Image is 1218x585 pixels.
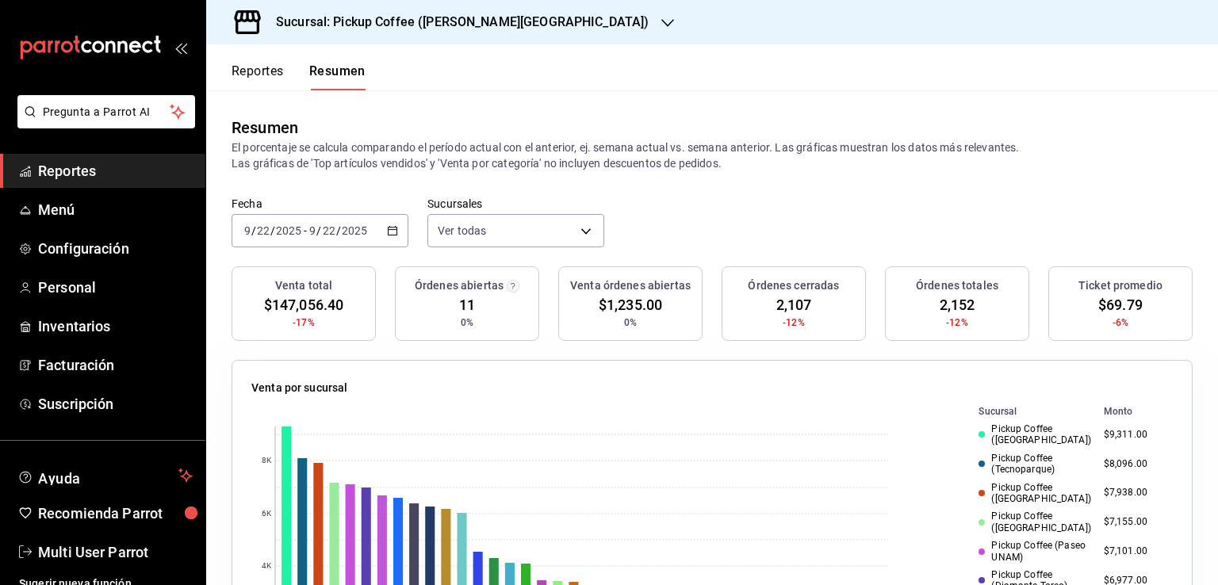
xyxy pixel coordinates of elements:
button: Pregunta a Parrot AI [17,95,195,128]
span: Suscripción [38,393,193,415]
span: -12% [783,315,805,330]
span: -6% [1113,315,1128,330]
label: Sucursales [427,198,604,209]
th: Sucursal [953,403,1097,420]
span: Personal [38,277,193,298]
span: 0% [624,315,637,330]
button: Resumen [309,63,366,90]
h3: Órdenes abiertas [415,277,504,294]
button: open_drawer_menu [174,41,187,54]
span: / [270,224,275,237]
input: -- [243,224,251,237]
button: Reportes [232,63,284,90]
div: Pickup Coffee ([GEOGRAPHIC_DATA]) [979,510,1090,533]
div: Pickup Coffee ([GEOGRAPHIC_DATA]) [979,482,1090,505]
input: ---- [275,224,302,237]
a: Pregunta a Parrot AI [11,115,195,132]
span: 0% [461,315,473,330]
span: -12% [946,315,968,330]
input: -- [322,224,336,237]
p: Venta por sucursal [251,380,347,396]
span: Configuración [38,238,193,259]
p: El porcentaje se calcula comparando el período actual con el anterior, ej. semana actual vs. sema... [232,140,1193,171]
span: / [336,224,341,237]
label: Fecha [232,198,408,209]
input: -- [308,224,316,237]
div: Pickup Coffee (Tecnoparque) [979,453,1090,476]
h3: Órdenes totales [916,277,998,294]
div: Pickup Coffee ([GEOGRAPHIC_DATA]) [979,423,1090,446]
input: -- [256,224,270,237]
span: Inventarios [38,315,193,337]
h3: Órdenes cerradas [748,277,839,294]
span: Reportes [38,160,193,182]
span: 2,152 [940,294,975,315]
div: Resumen [232,116,298,140]
text: 4K [262,562,272,571]
h3: Ticket promedio [1078,277,1162,294]
span: $1,235.00 [599,294,662,315]
span: -17% [293,315,315,330]
span: Ayuda [38,466,172,485]
h3: Venta órdenes abiertas [570,277,691,294]
text: 6K [262,510,272,518]
div: Pickup Coffee (Paseo UNAM) [979,540,1090,563]
text: 8K [262,457,272,465]
span: - [304,224,307,237]
td: $7,155.00 [1097,507,1173,537]
h3: Venta total [275,277,332,294]
span: $69.79 [1098,294,1143,315]
span: Menú [38,199,193,220]
span: Recomienda Parrot [38,503,193,524]
td: $9,311.00 [1097,420,1173,449]
span: / [316,224,321,237]
span: $147,056.40 [264,294,343,315]
span: 2,107 [776,294,812,315]
td: $8,096.00 [1097,449,1173,479]
span: / [251,224,256,237]
th: Monto [1097,403,1173,420]
div: navigation tabs [232,63,366,90]
span: Pregunta a Parrot AI [43,104,170,120]
span: Facturación [38,354,193,376]
span: 11 [459,294,475,315]
td: $7,938.00 [1097,479,1173,508]
h3: Sucursal: Pickup Coffee ([PERSON_NAME][GEOGRAPHIC_DATA]) [263,13,649,32]
span: Ver todas [438,223,486,239]
input: ---- [341,224,368,237]
span: Multi User Parrot [38,541,193,563]
td: $7,101.00 [1097,537,1173,566]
